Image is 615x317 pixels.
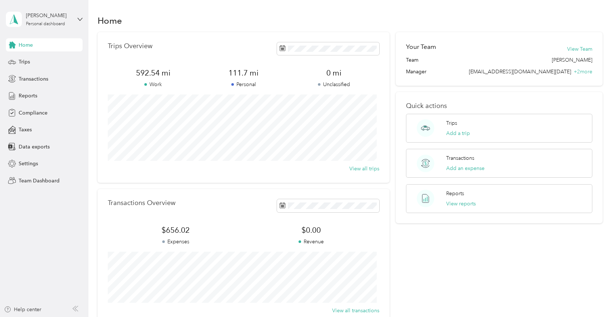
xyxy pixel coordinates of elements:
[349,165,379,173] button: View all trips
[19,177,60,185] span: Team Dashboard
[243,225,379,235] span: $0.00
[108,238,243,246] p: Expenses
[406,56,418,64] span: Team
[289,81,379,88] p: Unclassified
[19,92,37,100] span: Reports
[406,42,436,51] h2: Your Team
[19,126,32,134] span: Taxes
[574,276,615,317] iframe: Everlance-gr Chat Button Frame
[446,200,476,208] button: View reports
[198,68,289,78] span: 111.7 mi
[26,22,65,26] div: Personal dashboard
[19,41,33,49] span: Home
[332,307,379,314] button: View all transactions
[406,102,592,110] p: Quick actions
[574,69,592,75] span: + 2 more
[446,190,464,197] p: Reports
[98,17,122,24] h1: Home
[108,199,175,207] p: Transactions Overview
[406,68,426,76] span: Manager
[108,81,198,88] p: Work
[198,81,289,88] p: Personal
[446,165,485,172] button: Add an expense
[108,68,198,78] span: 592.54 mi
[19,143,50,151] span: Data exports
[446,154,474,162] p: Transactions
[19,58,30,66] span: Trips
[19,75,48,83] span: Transactions
[4,306,41,313] button: Help center
[243,238,379,246] p: Revenue
[108,42,152,50] p: Trips Overview
[446,119,457,127] p: Trips
[108,225,243,235] span: $656.02
[289,68,379,78] span: 0 mi
[19,109,48,117] span: Compliance
[469,69,571,75] span: [EMAIL_ADDRESS][DOMAIN_NAME][DATE]
[19,160,38,167] span: Settings
[26,12,72,19] div: [PERSON_NAME]
[446,129,470,137] button: Add a trip
[552,56,592,64] span: [PERSON_NAME]
[567,45,592,53] button: View Team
